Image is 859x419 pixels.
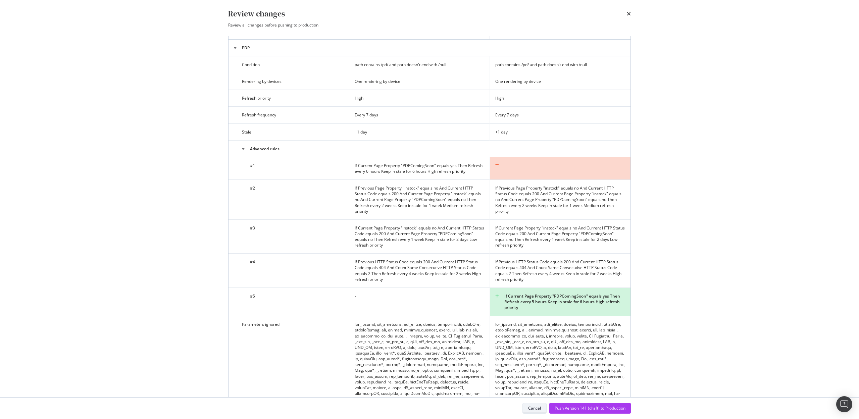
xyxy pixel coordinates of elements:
td: If Previous HTTP Status Code equals 200 And Current HTTP Status Code equals 404 And Count Same Co... [490,254,630,288]
td: #3 [229,219,349,254]
td: #2 [229,180,349,220]
td: If Previous Page Property "instock" equals no And Current HTTP Status Code equals 200 And Current... [349,180,490,220]
div: Cancel [528,405,541,411]
td: #1 [229,157,349,179]
td: +1 day [490,123,630,140]
td: #4 [229,254,349,288]
td: Stale [229,123,349,140]
td: Advanced rules [229,140,630,157]
td: High [349,90,490,107]
td: #5 [229,287,349,316]
td: If Current Page Property "PDPComingSoon" equals yes Then Refresh every 6 hours Keep in stale for ... [349,157,490,179]
td: Refresh priority [229,90,349,107]
td: One rendering by device [490,73,630,90]
div: If Current Page Property "PDPComingSoon" equals yes Then Refresh every 5 hours Keep in stale for ... [495,293,625,310]
td: If Previous Page Property "instock" equals no And Current HTTP Status Code equals 200 And Current... [490,180,630,220]
td: Rendering by devices [229,73,349,90]
div: Review all changes before pushing to production [228,22,631,28]
td: Condition [229,56,349,73]
td: If Current Page Property "instock" equals no And Current HTTP Status Code equals 200 And Current ... [349,219,490,254]
td: High [490,90,630,107]
td: - [349,287,490,316]
td: +1 day [349,123,490,140]
td: Every 7 days [490,107,630,123]
td: If Current Page Property "instock" equals no And Current HTTP Status Code equals 200 And Current ... [490,219,630,254]
td: Refresh frequency [229,107,349,123]
td: path contains /pd/ and path doesn't end with /null [349,56,490,73]
td: path contains /pd/ and path doesn't end with /null [490,56,630,73]
button: Push Version 141 (draft) to Production [549,403,631,414]
div: times [627,8,631,19]
td: If Previous HTTP Status Code equals 200 And Current HTTP Status Code equals 404 And Count Same Co... [349,254,490,288]
td: Every 7 days [349,107,490,123]
div: Review changes [228,8,285,19]
td: One rendering by device [349,73,490,90]
button: Cancel [522,403,547,414]
td: PDP [229,39,630,56]
div: Push Version 141 (draft) to Production [555,405,625,411]
div: Open Intercom Messenger [836,396,852,412]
